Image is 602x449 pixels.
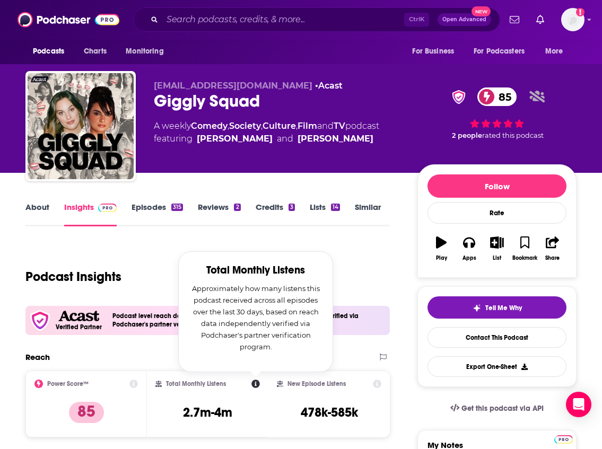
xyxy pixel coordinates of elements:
[277,133,293,145] span: and
[263,121,296,131] a: Culture
[405,41,467,61] button: open menu
[197,133,273,145] a: Hannah Berner
[228,121,229,131] span: ,
[452,131,482,139] span: 2 people
[25,202,49,226] a: About
[483,230,511,268] button: List
[18,10,119,30] img: Podchaser - Follow, Share and Rate Podcasts
[126,44,163,59] span: Monitoring
[463,255,476,261] div: Apps
[171,204,183,211] div: 315
[298,121,317,131] a: Film
[298,133,373,145] a: Paige DeSorbo
[287,380,346,388] h2: New Episode Listens
[442,17,486,22] span: Open Advanced
[64,202,117,226] a: InsightsPodchaser Pro
[25,41,78,61] button: open menu
[427,356,566,377] button: Export One-Sheet
[485,304,522,312] span: Tell Me Why
[404,13,429,27] span: Ctrl K
[561,8,584,31] span: Logged in as Kkliu
[33,44,64,59] span: Podcasts
[427,174,566,198] button: Follow
[488,87,517,106] span: 85
[532,11,548,29] a: Show notifications dropdown
[512,255,537,261] div: Bookmark
[427,327,566,348] a: Contact This Podcast
[467,41,540,61] button: open menu
[449,90,469,104] img: verified Badge
[154,81,312,91] span: [EMAIL_ADDRESS][DOMAIN_NAME]
[132,202,183,226] a: Episodes315
[554,435,573,444] img: Podchaser Pro
[162,11,404,28] input: Search podcasts, credits, & more...
[561,8,584,31] button: Show profile menu
[118,41,177,61] button: open menu
[77,41,113,61] a: Charts
[427,230,455,268] button: Play
[56,324,102,330] h5: Verified Partner
[58,311,99,322] img: Acast
[166,380,226,388] h2: Total Monthly Listens
[554,434,573,444] a: Pro website
[412,44,454,59] span: For Business
[539,230,566,268] button: Share
[154,120,379,145] div: A weekly podcast
[417,81,577,146] div: verified Badge85 2 peoplerated this podcast
[545,44,563,59] span: More
[69,402,104,423] p: 85
[334,121,345,131] a: TV
[474,44,525,59] span: For Podcasters
[566,392,591,417] div: Open Intercom Messenger
[296,121,298,131] span: ,
[256,202,295,226] a: Credits3
[112,312,386,328] h4: Podcast level reach data from Acast podcasts has been independently verified via Podchaser's part...
[576,8,584,16] svg: Add a profile image
[511,230,538,268] button: Bookmark
[442,395,552,421] a: Get this podcast via API
[98,204,117,212] img: Podchaser Pro
[289,204,295,211] div: 3
[482,131,544,139] span: rated this podcast
[133,7,500,32] div: Search podcasts, credits, & more...
[436,255,447,261] div: Play
[355,202,381,226] a: Similar
[234,204,240,211] div: 2
[191,265,320,276] h2: Total Monthly Listens
[538,41,577,61] button: open menu
[545,255,560,261] div: Share
[455,230,483,268] button: Apps
[477,87,517,106] a: 85
[25,269,121,285] h1: Podcast Insights
[561,8,584,31] img: User Profile
[84,44,107,59] span: Charts
[47,380,89,388] h2: Power Score™
[493,255,501,261] div: List
[438,13,491,26] button: Open AdvancedNew
[198,202,240,226] a: Reviews2
[229,121,261,131] a: Society
[310,202,340,226] a: Lists14
[25,352,50,362] h2: Reach
[191,283,320,353] p: Approximately how many listens this podcast received across all episodes over the last 30 days, b...
[427,202,566,224] div: Rate
[183,404,232,420] h3: 2.7m-4m
[317,121,334,131] span: and
[473,304,481,312] img: tell me why sparkle
[331,204,340,211] div: 14
[315,81,343,91] span: •
[472,6,491,16] span: New
[191,121,228,131] a: Comedy
[30,310,50,331] img: verfied icon
[261,121,263,131] span: ,
[461,404,544,413] span: Get this podcast via API
[505,11,524,29] a: Show notifications dropdown
[301,404,358,420] h3: 478k-585k
[154,133,379,145] span: featuring
[28,73,134,179] img: Giggly Squad
[427,296,566,319] button: tell me why sparkleTell Me Why
[318,81,343,91] a: Acast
